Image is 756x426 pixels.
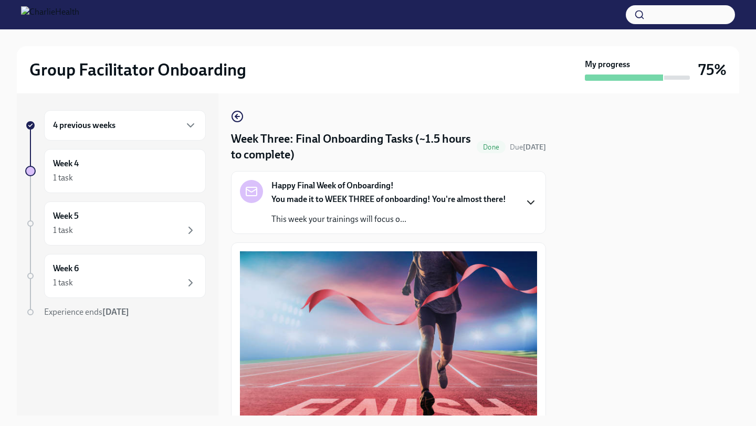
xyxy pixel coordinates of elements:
h4: Week Three: Final Onboarding Tasks (~1.5 hours to complete) [231,131,472,163]
h6: Week 6 [53,263,79,274]
div: 4 previous weeks [44,110,206,141]
h2: Group Facilitator Onboarding [29,59,246,80]
h6: Week 5 [53,210,79,222]
strong: [DATE] [523,143,546,152]
div: 1 task [53,277,73,289]
h6: Week 4 [53,158,79,169]
a: Week 41 task [25,149,206,193]
span: Experience ends [44,307,129,317]
span: Due [510,143,546,152]
span: Done [477,143,506,151]
strong: Happy Final Week of Onboarding! [271,180,394,191]
div: 1 task [53,225,73,236]
a: Week 61 task [25,254,206,298]
strong: [DATE] [102,307,129,317]
strong: You made it to WEEK THREE of onboarding! You're almost there! [271,194,506,204]
div: 1 task [53,172,73,184]
p: This week your trainings will focus o... [271,214,506,225]
a: Week 51 task [25,201,206,246]
h3: 75% [698,60,727,79]
img: CharlieHealth [21,6,79,23]
strong: My progress [585,59,630,70]
h6: 4 previous weeks [53,120,115,131]
span: August 9th, 2025 10:00 [510,142,546,152]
